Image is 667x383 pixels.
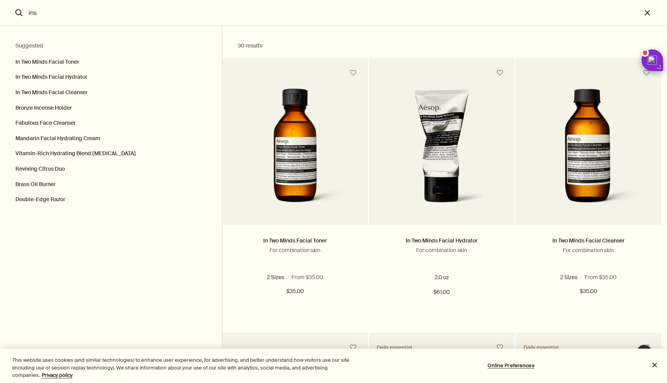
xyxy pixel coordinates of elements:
img: In Two Minds Facial Toner in amber glass bottle [234,88,356,213]
button: Save to cabinet [346,66,360,80]
a: In Two Minds Facial Cleanser [552,237,625,244]
div: Daily essential [523,344,559,351]
a: In Two Minds Facial Toner in amber glass bottle [222,79,368,225]
p: For combination skin [381,247,503,254]
p: For combination skin [527,247,650,254]
a: In Two Minds Facial Toner [263,237,327,244]
button: Save to cabinet [493,66,507,80]
span: $35.00 [286,287,304,296]
button: Save to cabinet [640,341,653,354]
button: Save to cabinet [493,341,507,354]
h2: 30 results [238,41,516,51]
a: More information about your privacy, opens in a new tab [42,372,73,378]
img: In Two Minds Facial Cleanser in amber glass bottle [527,88,650,213]
a: In Two Minds Facial Cleanser in amber glass bottle [516,79,661,225]
span: 6.7 fl oz [305,274,327,281]
span: $35.00 [580,287,597,296]
span: 3.3 fl oz [562,274,584,281]
button: Save to cabinet [640,66,653,80]
span: 3.3 fl oz [268,274,290,281]
h2: Suggested [15,41,207,51]
div: Daily essential [377,344,412,351]
button: Live Assistance [637,344,652,360]
span: $61.00 [433,288,450,297]
a: In Two Minds Facial Hydrator [406,237,477,244]
div: This website uses cookies (and similar technologies) to enhance user experience, for advertising,... [12,356,367,379]
button: Close [646,356,663,373]
img: In Two Minds Facial Hydrator in a tube [381,88,503,213]
p: For combination skin [234,247,356,254]
a: In Two Minds Facial Hydrator in a tube [369,79,515,225]
button: Online Preferences, Opens the preference center dialog [487,358,535,373]
span: 6.7 fl oz [598,274,620,281]
button: Save to cabinet [346,341,360,354]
